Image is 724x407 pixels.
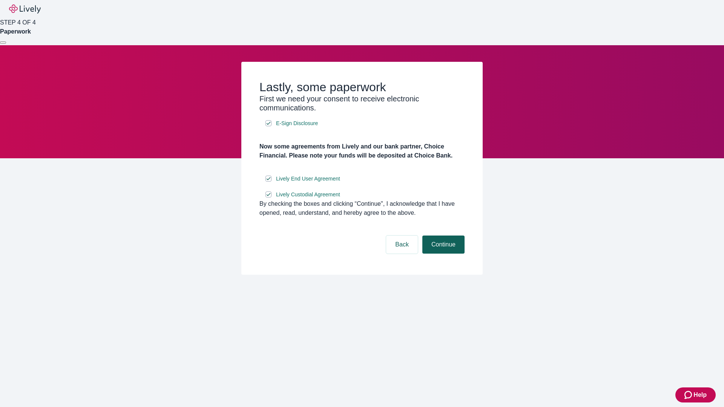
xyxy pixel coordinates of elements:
h3: First we need your consent to receive electronic communications. [259,94,465,112]
div: By checking the boxes and clicking “Continue", I acknowledge that I have opened, read, understand... [259,199,465,217]
span: Help [693,390,707,399]
a: e-sign disclosure document [275,119,319,128]
a: e-sign disclosure document [275,174,342,184]
button: Back [386,236,418,254]
button: Continue [422,236,465,254]
img: Lively [9,5,41,14]
span: Lively End User Agreement [276,175,340,183]
svg: Zendesk support icon [684,390,693,399]
span: E-Sign Disclosure [276,119,318,127]
span: Lively Custodial Agreement [276,191,340,199]
button: Zendesk support iconHelp [675,387,716,402]
a: e-sign disclosure document [275,190,342,199]
h4: Now some agreements from Lively and our bank partner, Choice Financial. Please note your funds wi... [259,142,465,160]
h2: Lastly, some paperwork [259,80,465,94]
